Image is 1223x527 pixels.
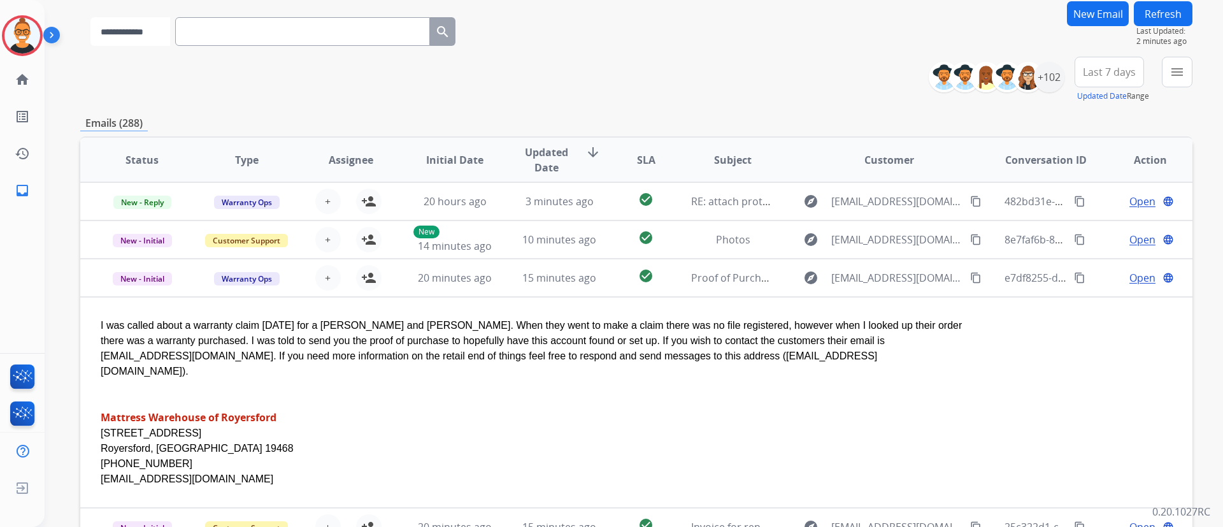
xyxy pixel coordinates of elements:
[831,232,962,247] span: [EMAIL_ADDRESS][DOMAIN_NAME]
[1136,36,1192,47] span: 2 minutes ago
[1005,271,1200,285] span: e7df8255-d629-495d-93b7-8e57c40907dc
[1169,64,1185,80] mat-icon: menu
[1067,1,1129,26] button: New Email
[418,239,492,253] span: 14 minutes ago
[113,196,171,209] span: New - Reply
[1083,69,1136,75] span: Last 7 days
[325,194,331,209] span: +
[325,270,331,285] span: +
[1005,233,1198,247] span: 8e7faf6b-80b8-4220-88c9-686b16956dd4
[1005,194,1197,208] span: 482bd31e-666d-4190-b8af-18c7e8f9c600
[315,227,341,252] button: +
[205,234,288,247] span: Customer Support
[864,152,914,168] span: Customer
[803,194,819,209] mat-icon: explore
[235,152,259,168] span: Type
[691,271,778,285] span: Proof of Purchase
[803,270,819,285] mat-icon: explore
[15,109,30,124] mat-icon: list_alt
[1077,90,1149,101] span: Range
[637,152,655,168] span: SLA
[101,426,964,441] div: [STREET_ADDRESS]
[518,145,576,175] span: Updated Date
[418,271,492,285] span: 20 minutes ago
[113,234,172,247] span: New - Initial
[714,152,752,168] span: Subject
[831,270,962,285] span: [EMAIL_ADDRESS][DOMAIN_NAME]
[101,441,964,456] div: Royersford, [GEOGRAPHIC_DATA] 19468
[691,194,884,208] span: RE: attach protection order 624G526587
[113,272,172,285] span: New - Initial
[522,271,596,285] span: 15 minutes ago
[329,152,373,168] span: Assignee
[413,226,440,238] p: New
[125,152,159,168] span: Status
[1129,194,1155,209] span: Open
[1134,1,1192,26] button: Refresh
[361,194,376,209] mat-icon: person_add
[716,233,750,247] span: Photos
[361,232,376,247] mat-icon: person_add
[1162,196,1174,207] mat-icon: language
[526,194,594,208] span: 3 minutes ago
[101,472,964,487] div: [EMAIL_ADDRESS][DOMAIN_NAME]
[970,272,982,284] mat-icon: content_copy
[1077,91,1127,101] button: Updated Date
[803,232,819,247] mat-icon: explore
[970,196,982,207] mat-icon: content_copy
[15,72,30,87] mat-icon: home
[638,268,654,284] mat-icon: check_circle
[315,189,341,214] button: +
[638,192,654,207] mat-icon: check_circle
[522,233,596,247] span: 10 minutes ago
[1074,234,1085,245] mat-icon: content_copy
[361,270,376,285] mat-icon: person_add
[1074,272,1085,284] mat-icon: content_copy
[585,145,601,160] mat-icon: arrow_downward
[831,194,962,209] span: [EMAIL_ADDRESS][DOMAIN_NAME]
[325,232,331,247] span: +
[315,265,341,291] button: +
[4,18,40,54] img: avatar
[426,152,483,168] span: Initial Date
[1136,26,1192,36] span: Last Updated:
[1075,57,1144,87] button: Last 7 days
[80,115,148,131] p: Emails (288)
[1088,138,1192,182] th: Action
[1162,272,1174,284] mat-icon: language
[1005,152,1087,168] span: Conversation ID
[1034,62,1064,92] div: +102
[970,234,982,245] mat-icon: content_copy
[1074,196,1085,207] mat-icon: content_copy
[15,146,30,161] mat-icon: history
[101,456,964,472] div: [PHONE_NUMBER]
[15,183,30,198] mat-icon: inbox
[1162,234,1174,245] mat-icon: language
[214,196,280,209] span: Warranty Ops
[1152,504,1210,519] p: 0.20.1027RC
[1129,270,1155,285] span: Open
[424,194,487,208] span: 20 hours ago
[1129,232,1155,247] span: Open
[435,24,450,40] mat-icon: search
[101,410,276,424] b: Mattress Warehouse of Royersford
[638,230,654,245] mat-icon: check_circle
[214,272,280,285] span: Warranty Ops
[101,318,964,379] div: I was called about a warranty claim [DATE] for a [PERSON_NAME] and [PERSON_NAME]. When they went ...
